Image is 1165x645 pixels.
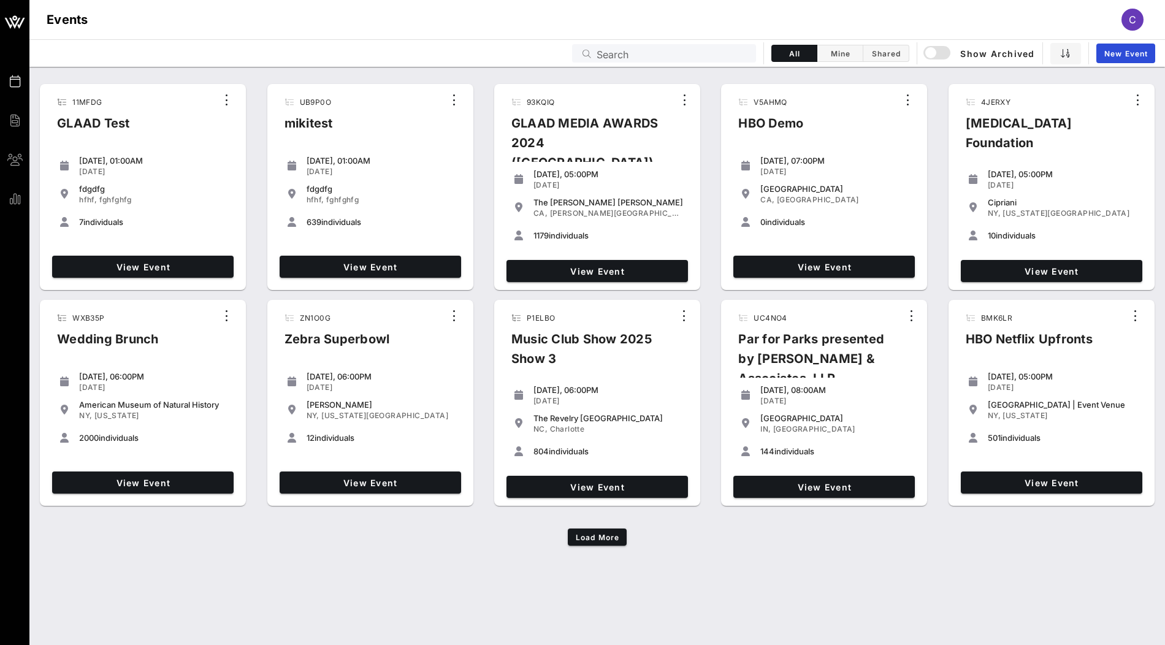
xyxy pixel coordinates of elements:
div: [DATE], 05:00PM [533,169,683,179]
span: 12 [307,433,315,443]
div: [DATE] [533,396,683,406]
a: View Event [52,256,234,278]
div: [DATE] [79,383,229,392]
button: All [771,45,817,62]
span: NY, [307,411,319,420]
span: 1179 [533,231,549,240]
div: [DATE] [79,167,229,177]
button: Show Archived [925,42,1035,64]
span: View Event [738,482,910,492]
span: New Event [1104,49,1148,58]
div: fdgdfg [307,184,456,194]
div: The Revelry [GEOGRAPHIC_DATA] [533,413,683,423]
span: View Event [966,478,1137,488]
div: [DATE], 05:00PM [988,169,1137,179]
span: hfhf, [79,195,97,204]
span: NY, [988,208,1001,218]
span: NY, [988,411,1001,420]
span: P1ELBO [527,313,555,322]
span: V5AHMQ [754,97,787,107]
span: 639 [307,217,321,227]
div: individuals [307,217,456,227]
span: [US_STATE] [1003,411,1047,420]
a: View Event [280,471,461,494]
div: [DATE], 08:00AM [760,385,910,395]
div: fdgdfg [79,184,229,194]
div: The [PERSON_NAME] [PERSON_NAME] [533,197,683,207]
a: View Event [961,471,1142,494]
span: Mine [825,49,855,58]
span: 4JERXY [981,97,1010,107]
div: [MEDICAL_DATA] Foundation [956,113,1128,162]
span: hfhf, [307,195,324,204]
div: individuals [79,433,229,443]
div: C [1121,9,1144,31]
div: [DATE] [988,180,1137,190]
div: Zebra Superbowl [275,329,400,359]
h1: Events [47,10,88,29]
div: HBO Demo [728,113,813,143]
a: View Event [506,260,688,282]
div: Cipriani [988,197,1137,207]
span: IN, [760,424,771,433]
div: [DATE], 06:00PM [79,372,229,381]
div: [DATE] [760,167,910,177]
div: individuals [533,446,683,456]
span: All [779,49,809,58]
span: [PERSON_NAME][GEOGRAPHIC_DATA] [550,208,696,218]
div: mikitest [275,113,343,143]
div: [DATE] [307,167,456,177]
span: View Event [511,482,683,492]
span: 10 [988,231,996,240]
span: ZN1O0G [300,313,330,322]
span: 804 [533,446,549,456]
span: Charlotte [550,424,585,433]
span: View Event [57,262,229,272]
span: fghfghfg [326,195,359,204]
span: View Event [57,478,229,488]
span: C [1129,13,1136,26]
div: Par for Parks presented by [PERSON_NAME] & Associates, LLP [728,329,901,398]
div: GLAAD MEDIA AWARDS 2024 ([GEOGRAPHIC_DATA]) [502,113,674,182]
div: [GEOGRAPHIC_DATA] | Event Venue [988,400,1137,410]
div: Music Club Show 2025 Show 3 [502,329,674,378]
span: View Event [285,262,456,272]
div: [DATE] [307,383,456,392]
span: View Event [511,266,683,277]
span: CA, [533,208,548,218]
span: CA, [760,195,774,204]
span: [GEOGRAPHIC_DATA] [777,195,859,204]
div: [DATE] [533,180,683,190]
span: [GEOGRAPHIC_DATA] [773,424,855,433]
div: [PERSON_NAME] [307,400,456,410]
span: View Event [966,266,1137,277]
div: Wedding Brunch [47,329,169,359]
div: individuals [760,217,910,227]
div: [GEOGRAPHIC_DATA] [760,413,910,423]
div: [DATE], 07:00PM [760,156,910,166]
span: View Event [738,262,910,272]
span: 93KQIQ [527,97,554,107]
a: View Event [733,256,915,278]
span: NY, [79,411,92,420]
span: NC, [533,424,548,433]
div: individuals [307,433,456,443]
div: [DATE], 01:00AM [307,156,456,166]
div: [DATE], 06:00PM [533,385,683,395]
span: 7 [79,217,83,227]
div: individuals [760,446,910,456]
div: GLAAD Test [47,113,140,143]
div: [DATE], 05:00PM [988,372,1137,381]
div: [GEOGRAPHIC_DATA] [760,184,910,194]
span: Shared [871,49,901,58]
button: Mine [817,45,863,62]
span: BMK6LR [981,313,1012,322]
span: 0 [760,217,765,227]
a: View Event [506,476,688,498]
span: [US_STATE][GEOGRAPHIC_DATA] [321,411,448,420]
span: 144 [760,446,774,456]
span: [US_STATE] [94,411,139,420]
div: HBO Netflix Upfronts [956,329,1102,359]
div: [DATE], 06:00PM [307,372,456,381]
div: individuals [988,433,1137,443]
